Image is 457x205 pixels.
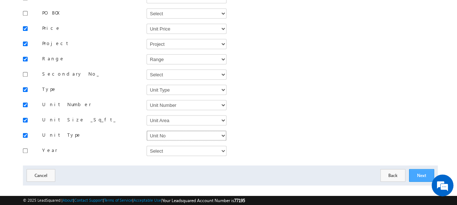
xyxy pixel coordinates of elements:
[12,38,31,48] img: d_60004797649_company_0_60004797649
[27,169,55,182] button: Cancel
[133,198,161,202] a: Acceptable Use
[63,198,73,202] a: About
[380,169,405,182] button: Back
[31,40,126,47] label: Project
[99,157,132,167] em: Start Chat
[31,116,126,123] label: Unit Size _Sq_ft_
[31,71,126,77] label: Secondary No_
[31,147,126,153] label: Year
[31,86,126,92] label: Type
[104,198,132,202] a: Terms of Service
[9,67,133,151] textarea: Type your message and hit 'Enter'
[31,55,126,62] label: Range
[31,101,126,108] label: Unit Number
[38,38,122,48] div: Chat with us now
[31,132,126,138] label: Unit Type
[23,197,245,204] span: © 2025 LeadSquared | | | | |
[31,9,126,16] label: PO BOX
[409,169,434,182] button: Next
[119,4,137,21] div: Minimize live chat window
[162,198,245,203] span: Your Leadsquared Account Number is
[234,198,245,203] span: 77195
[74,198,103,202] a: Contact Support
[31,25,126,31] label: Price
